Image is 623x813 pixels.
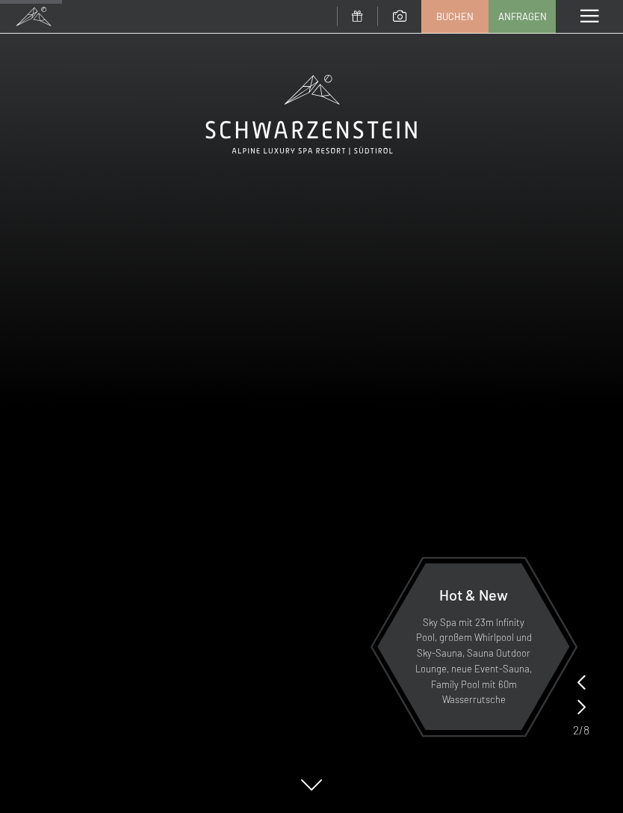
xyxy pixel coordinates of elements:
p: Sky Spa mit 23m Infinity Pool, großem Whirlpool und Sky-Sauna, Sauna Outdoor Lounge, neue Event-S... [414,615,533,708]
span: Anfragen [498,10,547,23]
span: 8 [583,722,589,738]
span: 2 [573,722,579,738]
span: / [579,722,583,738]
a: Hot & New Sky Spa mit 23m Infinity Pool, großem Whirlpool und Sky-Sauna, Sauna Outdoor Lounge, ne... [376,562,571,731]
a: Buchen [422,1,488,32]
a: Anfragen [489,1,555,32]
span: Buchen [436,10,474,23]
span: Hot & New [439,586,508,604]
